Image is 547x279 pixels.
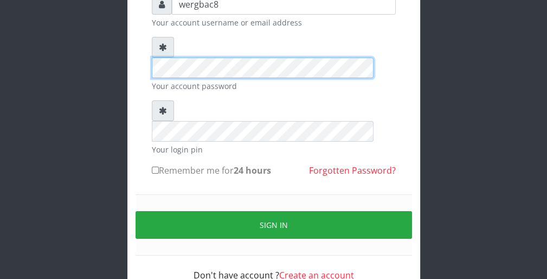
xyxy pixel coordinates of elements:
label: Remember me for [152,164,271,177]
small: Your account username or email address [152,17,396,28]
small: Your login pin [152,144,396,155]
a: Forgotten Password? [309,164,396,176]
small: Your account password [152,80,396,92]
button: Sign in [136,211,412,239]
b: 24 hours [234,164,271,176]
input: Remember me for24 hours [152,167,159,174]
